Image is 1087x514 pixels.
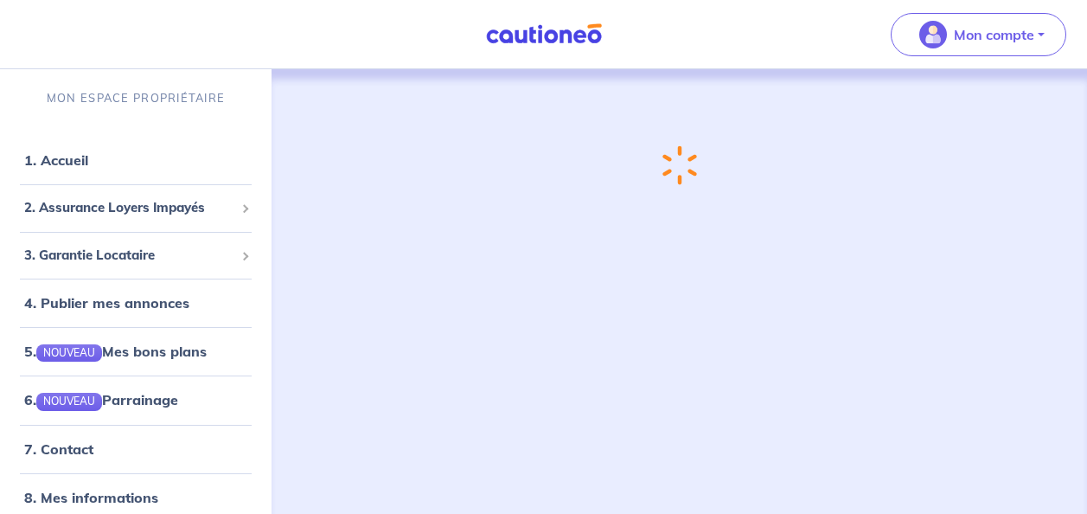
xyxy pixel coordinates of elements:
div: 1. Accueil [7,143,265,177]
img: Cautioneo [479,23,609,45]
a: 5.NOUVEAUMes bons plans [24,343,207,360]
a: 6.NOUVEAUParrainage [24,391,178,408]
div: 5.NOUVEAUMes bons plans [7,334,265,369]
a: 8. Mes informations [24,489,158,506]
span: 2. Assurance Loyers Impayés [24,198,234,218]
img: loading-spinner [662,145,697,185]
a: 7. Contact [24,440,93,458]
img: illu_account_valid_menu.svg [919,21,947,48]
a: 1. Accueil [24,151,88,169]
div: 7. Contact [7,432,265,466]
p: Mon compte [954,24,1034,45]
p: MON ESPACE PROPRIÉTAIRE [47,90,225,106]
button: illu_account_valid_menu.svgMon compte [891,13,1066,56]
a: 4. Publier mes annonces [24,294,189,312]
div: 3. Garantie Locataire [7,239,265,273]
span: 3. Garantie Locataire [24,246,234,266]
div: 4. Publier mes annonces [7,286,265,320]
div: 2. Assurance Loyers Impayés [7,191,265,225]
div: 6.NOUVEAUParrainage [7,382,265,417]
